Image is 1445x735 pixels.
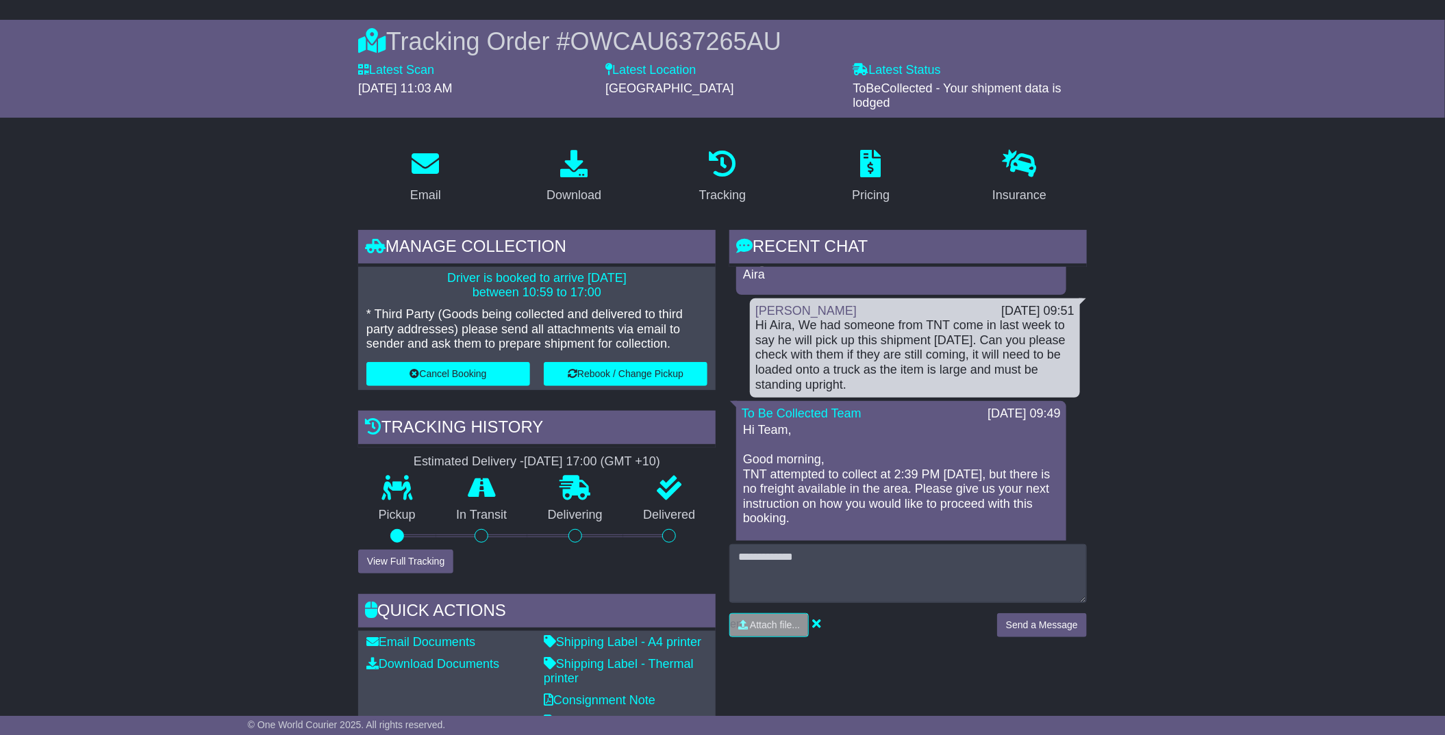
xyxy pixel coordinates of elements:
button: Send a Message [997,613,1087,637]
p: In Transit [436,508,528,523]
a: [PERSON_NAME] [755,304,857,318]
a: Email [401,145,450,209]
div: Quick Actions [358,594,716,631]
div: Tracking [699,186,746,205]
div: Download [546,186,601,205]
a: Pricing [843,145,899,209]
p: Delivering [527,508,623,523]
div: [DATE] 09:51 [1001,304,1075,319]
button: Rebook / Change Pickup [544,362,707,386]
div: Tracking Order # [358,27,1087,56]
div: [DATE] 09:49 [988,407,1061,422]
div: Tracking history [358,411,716,448]
a: Download [538,145,610,209]
button: View Full Tracking [358,550,453,573]
span: OWCAU637265AU [570,27,781,55]
div: Hi Aira, We had someone from TNT come in last week to say he will pick up this shipment [DATE]. C... [755,318,1075,392]
label: Latest Scan [358,63,434,78]
a: To Be Collected Team [742,407,862,420]
span: © One World Courier 2025. All rights reserved. [248,719,446,730]
a: Shipping Label - Thermal printer [544,657,694,686]
label: Latest Status [853,63,941,78]
a: Consignment Note [544,693,655,707]
div: Email [410,186,441,205]
div: Pricing [852,186,890,205]
a: Tracking [690,145,755,209]
a: Shipping Label - A4 printer [544,635,701,649]
div: Insurance [992,186,1046,205]
label: Latest Location [605,63,696,78]
p: Delivered [623,508,716,523]
p: Hi Team, Good morning, TNT attempted to collect at 2:39 PM [DATE], but there is no freight availa... [743,423,1059,571]
button: Cancel Booking [366,362,530,386]
a: Original Address Label [544,714,677,728]
div: Estimated Delivery - [358,454,716,469]
div: [DATE] 17:00 (GMT +10) [524,454,660,469]
span: [GEOGRAPHIC_DATA] [605,81,733,95]
a: Email Documents [366,635,475,649]
p: * Third Party (Goods being collected and delivered to third party addresses) please send all atta... [366,307,707,352]
a: Insurance [983,145,1055,209]
span: [DATE] 11:03 AM [358,81,453,95]
a: Download Documents [366,657,499,671]
p: Pickup [358,508,436,523]
span: ToBeCollected - Your shipment data is lodged [853,81,1061,110]
div: RECENT CHAT [729,230,1087,267]
div: Manage collection [358,230,716,267]
p: Driver is booked to arrive [DATE] between 10:59 to 17:00 [366,271,707,300]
